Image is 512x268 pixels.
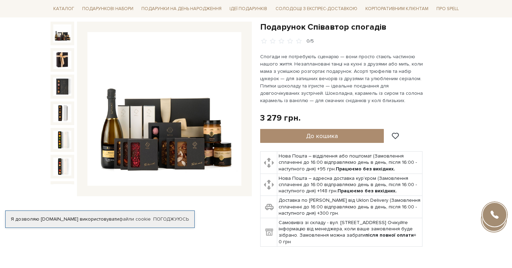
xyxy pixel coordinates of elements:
[434,3,461,14] span: Про Spell
[227,3,270,14] span: Ідеї подарунків
[53,51,71,69] img: Подарунок Співавтор спогадів
[53,24,71,43] img: Подарунок Співавтор спогадів
[260,53,424,104] p: Спогади не потребують сценарію — вони просто стають частиною нашого життя. Незаплановані танці на...
[273,3,360,15] a: Солодощі з експрес-доставкою
[119,216,151,222] a: файли cookie
[6,216,194,222] div: Я дозволяю [DOMAIN_NAME] використовувати
[365,232,414,238] b: після повної оплати
[53,184,71,202] img: Подарунок Співавтор спогадів
[53,104,71,122] img: Подарунок Співавтор спогадів
[277,174,422,196] td: Нова Пошта – адресна доставка кур'єром (Замовлення сплаченні до 16:00 відправляємо день в день, п...
[53,131,71,149] img: Подарунок Співавтор спогадів
[277,218,422,247] td: Самовивіз зі складу - вул. [STREET_ADDRESS] Очікуйте інформацію від менеджера, коли ваше замовлен...
[336,166,395,172] b: Працюємо без вихідних.
[79,3,136,14] span: Подарункові набори
[260,113,301,123] div: 3 279 грн.
[338,188,397,194] b: Працюємо без вихідних.
[153,216,189,222] a: Погоджуюсь
[139,3,224,14] span: Подарунки на День народження
[53,158,71,176] img: Подарунок Співавтор спогадів
[363,3,431,15] a: Корпоративним клієнтам
[306,132,338,140] span: До кошика
[260,22,461,32] h1: Подарунок Співавтор спогадів
[51,3,77,14] span: Каталог
[260,129,384,143] button: До кошика
[277,196,422,218] td: Доставка по [PERSON_NAME] від Uklon Delivery (Замовлення сплаченні до 16:00 відправляємо день в д...
[307,38,314,45] div: 0/5
[87,32,241,186] img: Подарунок Співавтор спогадів
[277,152,422,174] td: Нова Пошта – відділення або поштомат (Замовлення сплаченні до 16:00 відправляємо день в день, піс...
[53,77,71,95] img: Подарунок Співавтор спогадів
